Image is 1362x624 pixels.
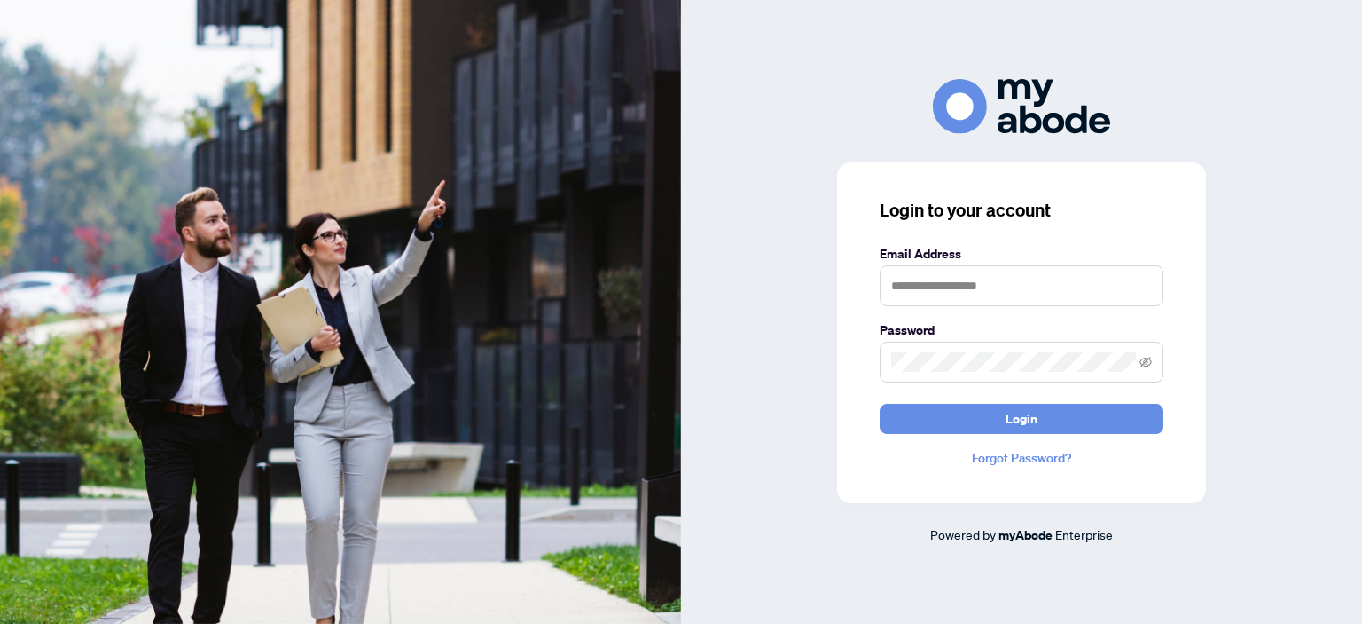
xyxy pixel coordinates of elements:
[1006,405,1037,433] span: Login
[880,448,1163,468] a: Forgot Password?
[880,244,1163,264] label: Email Address
[930,526,996,542] span: Powered by
[880,404,1163,434] button: Login
[933,79,1110,133] img: ma-logo
[880,198,1163,223] h3: Login to your account
[1055,526,1113,542] span: Enterprise
[1139,356,1152,368] span: eye-invisible
[880,320,1163,340] label: Password
[998,525,1053,545] a: myAbode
